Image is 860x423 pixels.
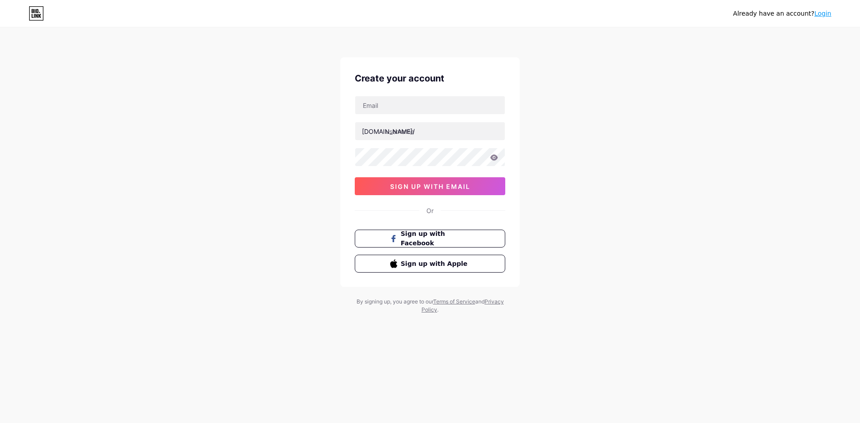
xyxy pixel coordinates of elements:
div: Or [426,206,434,215]
span: Sign up with Apple [401,259,470,269]
div: Create your account [355,72,505,85]
div: [DOMAIN_NAME]/ [362,127,415,136]
input: Email [355,96,505,114]
input: username [355,122,505,140]
div: Already have an account? [733,9,831,18]
button: Sign up with Facebook [355,230,505,248]
div: By signing up, you agree to our and . [354,298,506,314]
span: Sign up with Facebook [401,229,470,248]
button: Sign up with Apple [355,255,505,273]
span: sign up with email [390,183,470,190]
a: Terms of Service [433,298,475,305]
a: Login [814,10,831,17]
button: sign up with email [355,177,505,195]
